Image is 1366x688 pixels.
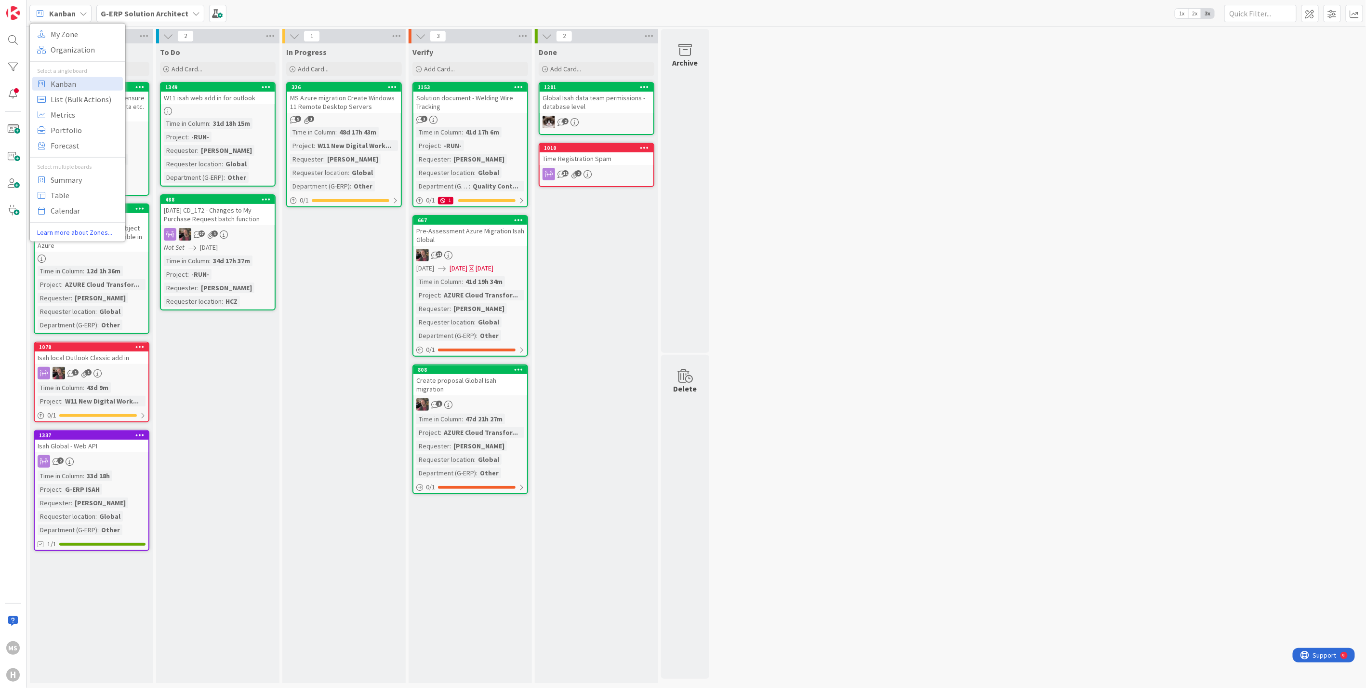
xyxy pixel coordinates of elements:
div: 0/11 [413,194,527,206]
span: Add Card... [550,65,581,73]
span: : [462,276,463,287]
span: 3 [421,116,427,122]
div: 31d 18h 15m [211,118,252,129]
div: Other [225,172,249,183]
span: Add Card... [298,65,329,73]
div: 1153 [413,83,527,92]
div: Requester location [416,454,474,465]
div: BF [35,367,148,379]
span: Calendar [51,203,120,217]
img: Kv [543,116,555,128]
span: : [222,296,223,307]
div: Time in Column [416,414,462,424]
div: 1349 [161,83,275,92]
span: 2 [575,170,582,176]
a: 1201Global Isah data team permissions - database levelKv [539,82,654,135]
span: : [95,306,97,317]
div: 808 [413,365,527,374]
span: 3 [430,30,446,42]
div: 0/1 [413,344,527,356]
div: BF [413,249,527,261]
div: Other [477,468,501,478]
div: [DATE] CD_172 - Changes to My Purchase Request batch function [161,204,275,225]
div: Requester [416,441,450,451]
a: Summary [32,173,123,186]
a: Portfolio [32,123,123,136]
div: 1078 [39,344,148,351]
input: Quick Filter... [1224,5,1297,22]
b: G-ERP Solution Architect [101,9,188,18]
div: Requester [164,145,197,156]
div: Time in Column [38,266,83,276]
span: 3x [1201,9,1214,18]
i: Not Set [164,243,185,252]
div: Create proposal Global Isah migration [413,374,527,395]
div: Project [416,290,440,300]
span: Support [20,1,44,13]
div: W11 New Digital Work... [63,396,141,406]
div: Requester [38,293,71,303]
div: Time in Column [38,382,83,393]
span: : [450,154,451,164]
span: 2 [562,118,569,124]
div: 41d 19h 34m [463,276,505,287]
span: : [197,145,199,156]
span: : [476,330,477,341]
div: Global [97,511,123,522]
div: Global Isah data team permissions - database level [540,92,653,113]
a: Metrics [32,108,123,121]
span: Add Card... [424,65,455,73]
div: 326 [287,83,401,92]
span: : [97,320,99,330]
span: Table [51,188,120,202]
div: Requester [164,283,197,293]
div: Requester location [416,317,474,327]
span: : [474,167,476,178]
a: 1570Clean-up installation folder directories and validate Isah object extractor environment is av... [34,203,149,334]
span: Kanban [49,8,76,19]
div: 1337 [39,432,148,439]
div: Global [349,167,375,178]
span: : [224,172,225,183]
div: [PERSON_NAME] [72,293,128,303]
div: Global [97,306,123,317]
span: : [474,454,476,465]
span: [DATE] [450,263,467,273]
span: : [97,525,99,535]
div: 47d 21h 27m [463,414,505,424]
div: Project [38,396,61,406]
div: Department (G-ERP) [416,468,476,478]
div: Select multiple boards [30,162,125,171]
div: Department (G-ERP) [164,172,224,183]
span: Organization [51,42,120,56]
span: 0 / 1 [426,195,435,205]
div: [PERSON_NAME] [451,303,507,314]
span: : [222,159,223,169]
div: Time in Column [416,276,462,287]
span: : [83,471,84,481]
span: : [440,140,441,151]
div: Solution document - Welding Wire Tracking [413,92,527,113]
div: Project [290,140,314,151]
div: Requester location [38,511,95,522]
span: : [83,382,84,393]
span: To Do [160,47,180,57]
div: HCZ [223,296,240,307]
span: 2 [556,30,572,42]
a: Kanban [32,77,123,90]
span: 1 [212,230,218,237]
div: W11 New Digital Work... [315,140,394,151]
span: : [476,468,477,478]
div: 0/1 [35,409,148,421]
div: Project [38,484,61,495]
div: 48d 17h 43m [337,127,379,137]
a: Calendar [32,203,123,217]
div: 9 [50,4,53,12]
span: 1 [304,30,320,42]
div: Requester [416,154,450,164]
div: 488 [165,196,275,203]
div: Requester [290,154,323,164]
div: 808Create proposal Global Isah migration [413,365,527,395]
div: 0/1 [287,194,401,206]
span: 0 / 1 [426,482,435,492]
